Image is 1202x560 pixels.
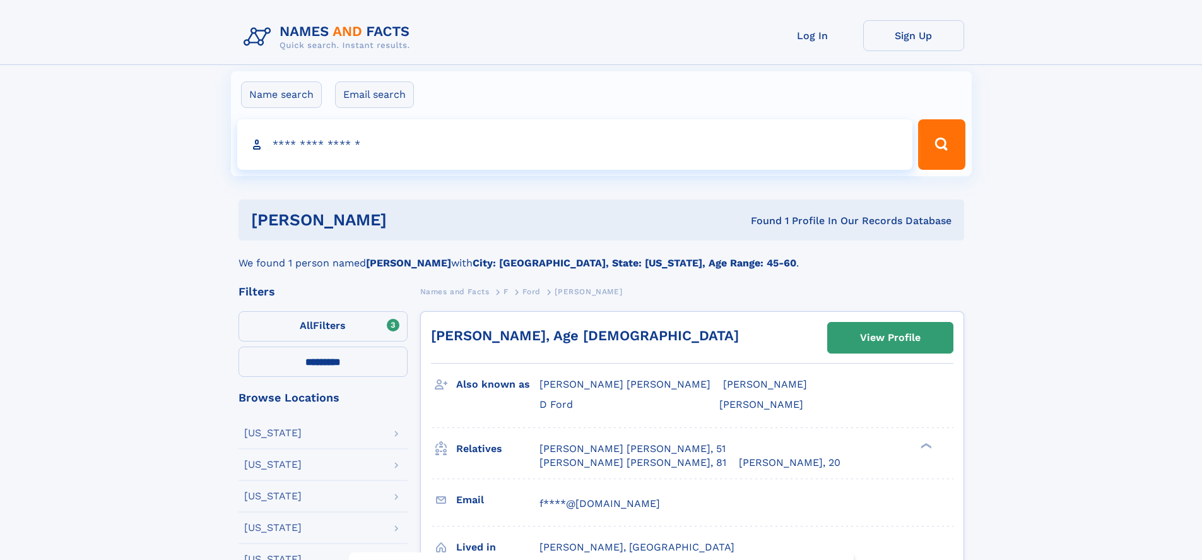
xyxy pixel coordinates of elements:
[241,81,322,108] label: Name search
[244,460,302,470] div: [US_STATE]
[251,212,569,228] h1: [PERSON_NAME]
[335,81,414,108] label: Email search
[456,374,539,395] h3: Also known as
[456,438,539,460] h3: Relatives
[456,537,539,558] h3: Lived in
[244,428,302,438] div: [US_STATE]
[239,311,408,342] label: Filters
[539,378,710,390] span: [PERSON_NAME] [PERSON_NAME]
[539,541,734,553] span: [PERSON_NAME], [GEOGRAPHIC_DATA]
[539,398,573,410] span: D Ford
[420,283,490,299] a: Names and Facts
[239,241,964,271] div: We found 1 person named with .
[239,286,408,297] div: Filters
[366,257,451,269] b: [PERSON_NAME]
[539,456,726,470] a: [PERSON_NAME] [PERSON_NAME], 81
[456,489,539,511] h3: Email
[739,456,840,470] a: [PERSON_NAME], 20
[719,398,803,410] span: [PERSON_NAME]
[522,283,540,299] a: Ford
[431,328,739,343] a: [PERSON_NAME], Age [DEMOGRAPHIC_DATA]
[828,323,953,353] a: View Profile
[860,323,921,352] div: View Profile
[723,378,807,390] span: [PERSON_NAME]
[555,287,622,296] span: [PERSON_NAME]
[539,442,726,456] a: [PERSON_NAME] [PERSON_NAME], 51
[522,287,540,296] span: Ford
[237,119,913,170] input: search input
[917,441,933,450] div: ❯
[504,283,509,299] a: F
[504,287,509,296] span: F
[239,392,408,403] div: Browse Locations
[918,119,965,170] button: Search Button
[863,20,964,51] a: Sign Up
[473,257,796,269] b: City: [GEOGRAPHIC_DATA], State: [US_STATE], Age Range: 45-60
[244,491,302,501] div: [US_STATE]
[300,319,313,331] span: All
[239,20,420,54] img: Logo Names and Facts
[244,523,302,533] div: [US_STATE]
[569,214,952,228] div: Found 1 Profile In Our Records Database
[762,20,863,51] a: Log In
